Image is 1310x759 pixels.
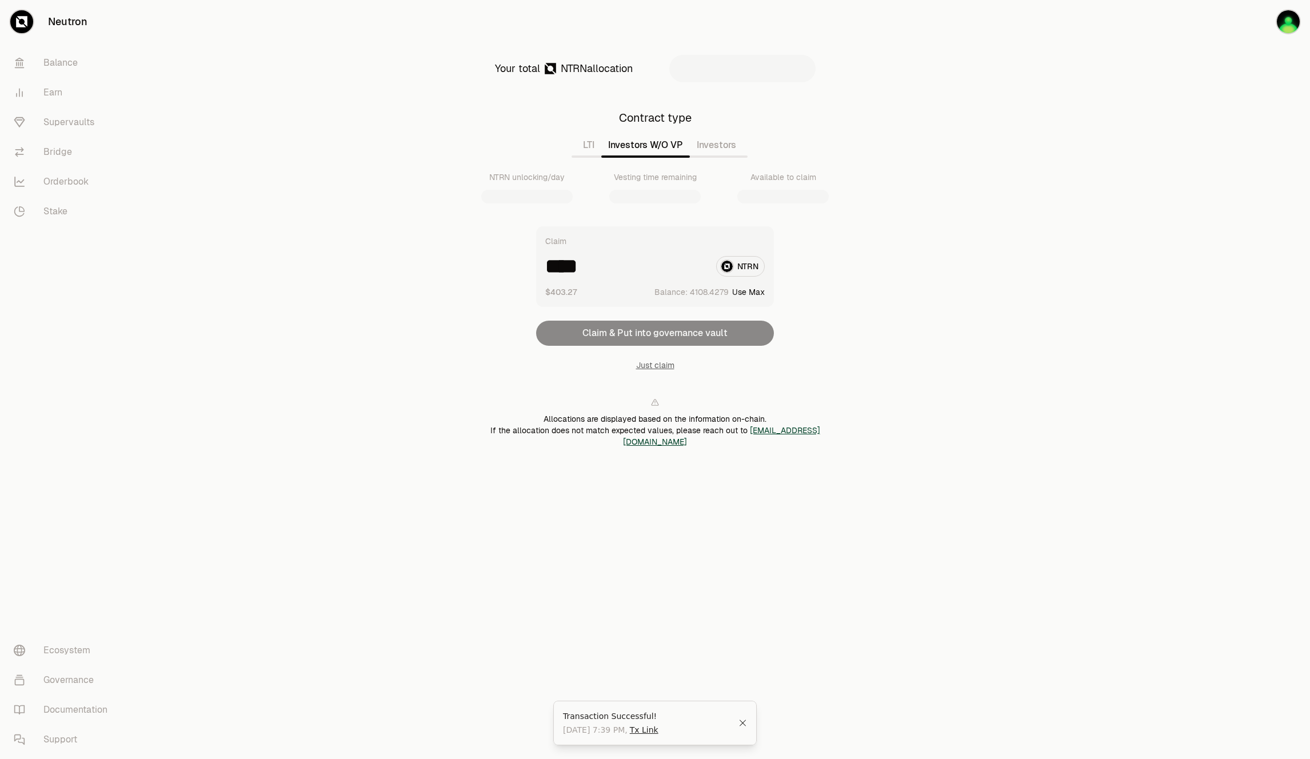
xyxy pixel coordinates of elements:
[614,171,697,183] div: Vesting time remaining
[5,197,123,226] a: Stake
[545,286,577,298] button: $403.27
[5,78,123,107] a: Earn
[738,718,747,728] button: Close
[5,725,123,754] a: Support
[5,107,123,137] a: Supervaults
[458,413,852,425] div: Allocations are displayed based on the information on-chain.
[690,134,743,157] button: Investors
[750,171,816,183] div: Available to claim
[563,724,658,736] span: [DATE] 7:39 PM ,
[636,359,674,371] button: Just claim
[495,61,540,77] div: Your total
[5,48,123,78] a: Balance
[5,636,123,665] a: Ecosystem
[5,665,123,695] a: Governance
[654,286,688,298] span: Balance:
[545,235,566,247] div: Claim
[458,425,852,448] div: If the allocation does not match expected values, please reach out to
[630,724,658,736] a: Tx Link
[601,134,690,157] button: Investors W/O VP
[576,134,601,157] button: LTI
[489,171,565,183] div: NTRN unlocking/day
[563,710,738,722] div: Transaction Successful!
[561,62,587,75] span: NTRN
[5,167,123,197] a: Orderbook
[619,110,692,126] div: Contract type
[5,137,123,167] a: Bridge
[5,695,123,725] a: Documentation
[1277,10,1300,33] img: KPLR ledger
[561,61,633,77] div: allocation
[732,286,765,298] button: Use Max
